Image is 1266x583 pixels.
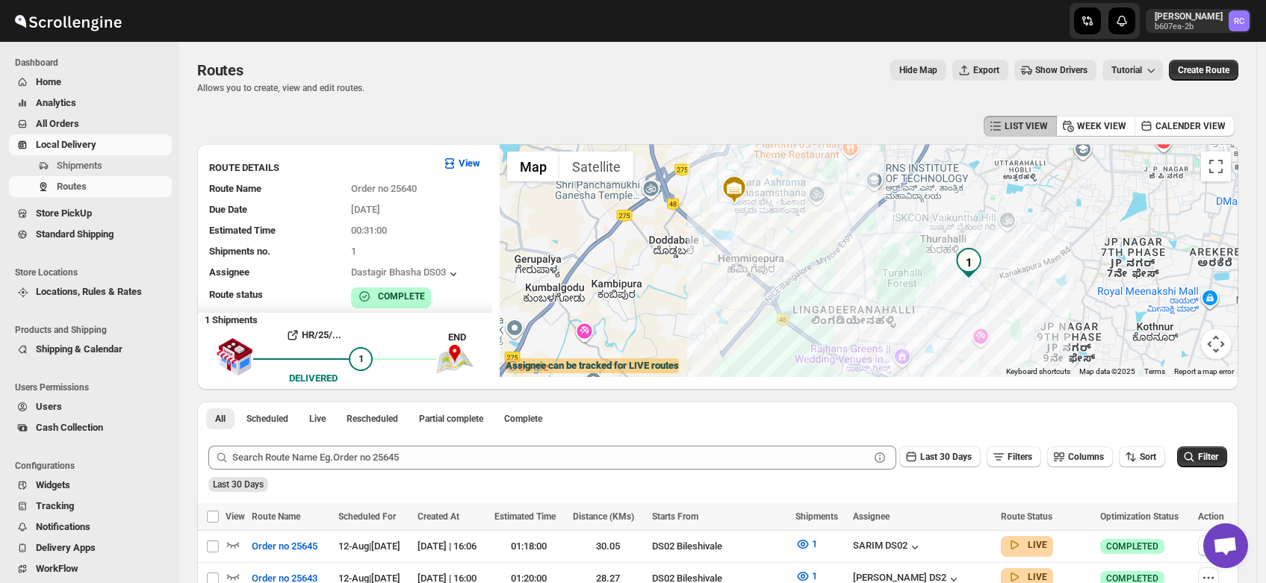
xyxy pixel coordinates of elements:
[1035,64,1087,76] span: Show Drivers
[920,452,972,462] span: Last 30 Days
[1111,65,1142,75] span: Tutorial
[9,281,172,302] button: Locations, Rules & Rates
[1140,452,1156,462] span: Sort
[15,381,172,393] span: Users Permissions
[1155,22,1223,31] p: b607ea-2b
[36,228,114,240] span: Standard Shipping
[378,291,425,302] b: COMPLETE
[209,289,263,300] span: Route status
[232,446,869,470] input: Search Route Name Eg.Order no 25645
[36,422,103,433] span: Cash Collection
[36,401,62,412] span: Users
[197,82,364,94] p: Allows you to create, view and edit routes.
[1028,572,1047,582] b: LIVE
[253,323,373,347] button: HR/25/...
[1028,540,1047,550] b: LIVE
[12,2,124,40] img: ScrollEngine
[1203,523,1248,568] a: Open chat
[1047,446,1113,467] button: Columns
[503,358,553,377] img: Google
[1007,537,1047,552] button: LIVE
[359,353,364,364] span: 1
[9,537,172,558] button: Delivery Apps
[954,248,984,278] div: 1
[15,460,172,472] span: Configurations
[795,511,838,522] span: Shipments
[1144,367,1165,375] a: Terms
[1201,329,1231,359] button: Map camera controls
[494,539,565,554] div: 01:18:00
[573,511,634,522] span: Distance (KMs)
[973,64,999,76] span: Export
[853,511,890,522] span: Assignee
[9,496,172,517] button: Tracking
[216,328,253,386] img: shop.svg
[1005,120,1048,132] span: LIST VIEW
[1056,116,1135,137] button: WEEK VIEW
[243,534,326,558] button: Order no 25645
[289,371,338,386] div: DELIVERED
[209,183,261,194] span: Route Name
[351,225,387,236] span: 00:31:00
[1155,120,1226,132] span: CALENDER VIEW
[351,266,461,281] div: Dastagir Bhasha DS03
[338,511,396,522] span: Scheduled For
[1234,16,1244,26] text: RC
[899,446,981,467] button: Last 30 Days
[1119,446,1165,467] button: Sort
[1177,446,1227,467] button: Filter
[209,204,247,215] span: Due Date
[357,289,425,304] button: COMPLETE
[209,225,276,236] span: Estimated Time
[351,183,417,194] span: Order no 25640
[812,570,817,582] span: 1
[1174,367,1234,375] a: Report a map error
[504,413,542,425] span: Complete
[1008,452,1032,462] span: Filters
[252,539,317,554] span: Order no 25645
[418,539,485,554] div: [DATE] | 16:06
[652,511,698,522] span: Starts From
[351,204,380,215] span: [DATE]
[853,540,922,555] button: SARIM DS02
[9,475,172,496] button: Widgets
[559,152,633,181] button: Show satellite imagery
[197,307,258,325] b: 1 Shipments
[1079,367,1135,375] span: Map data ©2025
[1102,60,1163,81] button: Tutorial
[9,517,172,537] button: Notifications
[1178,64,1229,76] span: Create Route
[209,160,430,175] h3: ROUTE DETAILS
[347,413,398,425] span: Rescheduled
[9,417,172,438] button: Cash Collection
[57,181,87,192] span: Routes
[1006,367,1070,377] button: Keyboard shortcuts
[899,64,937,76] span: Hide Map
[506,358,679,373] label: Assignee can be tracked for LIVE routes
[1106,540,1158,552] span: COMPLETED
[494,511,556,522] span: Estimated Time
[9,558,172,579] button: WorkFlow
[1068,452,1104,462] span: Columns
[36,542,96,553] span: Delivery Apps
[338,540,400,552] span: 12-Aug | [DATE]
[812,538,817,549] span: 1
[209,246,270,257] span: Shipments no.
[252,511,300,522] span: Route Name
[786,532,826,556] button: 1
[1169,60,1238,81] button: Create Route
[890,60,946,81] button: Map action label
[419,413,483,425] span: Partial complete
[1198,511,1224,522] span: Action
[36,500,74,511] span: Tracking
[987,446,1041,467] button: Filters
[1100,511,1179,522] span: Optimization Status
[209,266,249,278] span: Assignee
[1146,9,1251,33] button: User menu
[36,479,70,490] span: Widgets
[436,345,474,373] img: trip_end.png
[1198,452,1218,462] span: Filter
[1001,511,1052,522] span: Route Status
[1014,60,1096,81] button: Show Drivers
[206,408,235,429] button: All routes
